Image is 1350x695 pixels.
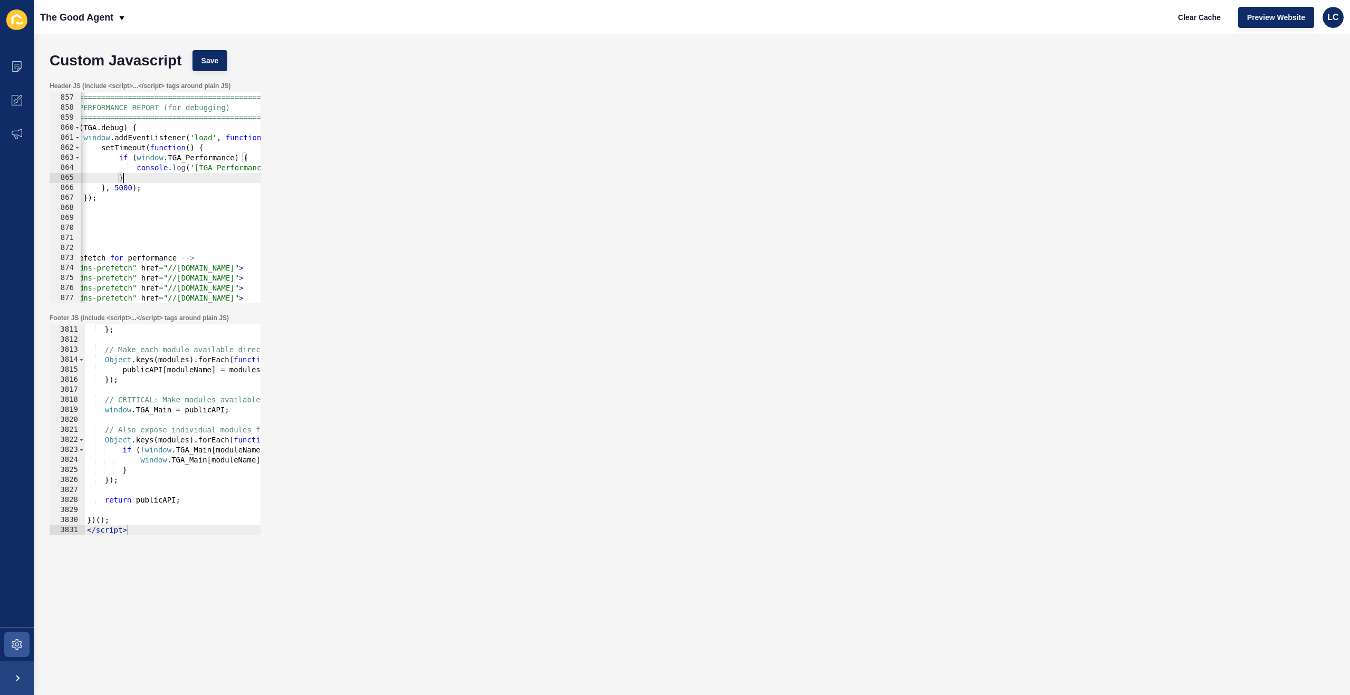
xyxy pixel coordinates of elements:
[50,243,81,253] div: 872
[50,314,229,322] label: Footer JS (include <script>...</script> tags around plain JS)
[1247,12,1305,23] span: Preview Website
[1327,12,1338,23] span: LC
[50,273,81,283] div: 875
[50,455,85,465] div: 3824
[50,445,85,455] div: 3823
[50,213,81,223] div: 869
[50,103,81,113] div: 858
[50,385,85,395] div: 3817
[50,515,85,525] div: 3830
[50,345,85,355] div: 3813
[201,55,219,66] span: Save
[50,153,81,163] div: 863
[50,55,182,66] h1: Custom Javascript
[50,233,81,243] div: 871
[50,485,85,495] div: 3827
[50,525,85,535] div: 3831
[50,283,81,293] div: 876
[1238,7,1314,28] button: Preview Website
[50,173,81,183] div: 865
[50,355,85,365] div: 3814
[50,133,81,143] div: 861
[50,495,85,505] div: 3828
[50,425,85,435] div: 3821
[50,143,81,153] div: 862
[50,203,81,213] div: 868
[50,465,85,475] div: 3825
[50,335,85,345] div: 3812
[50,293,81,303] div: 877
[50,505,85,515] div: 3829
[50,183,81,193] div: 866
[40,4,113,31] p: The Good Agent
[192,50,228,71] button: Save
[50,435,85,445] div: 3822
[50,193,81,203] div: 867
[50,415,85,425] div: 3820
[50,405,85,415] div: 3819
[50,475,85,485] div: 3826
[50,375,85,385] div: 3816
[1169,7,1230,28] button: Clear Cache
[50,365,85,375] div: 3815
[50,223,81,233] div: 870
[50,82,230,90] label: Header JS (include <script>...</script> tags around plain JS)
[50,123,81,133] div: 860
[50,113,81,123] div: 859
[1178,12,1221,23] span: Clear Cache
[50,253,81,263] div: 873
[50,263,81,273] div: 874
[50,325,85,335] div: 3811
[50,163,81,173] div: 864
[50,93,81,103] div: 857
[50,395,85,405] div: 3818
